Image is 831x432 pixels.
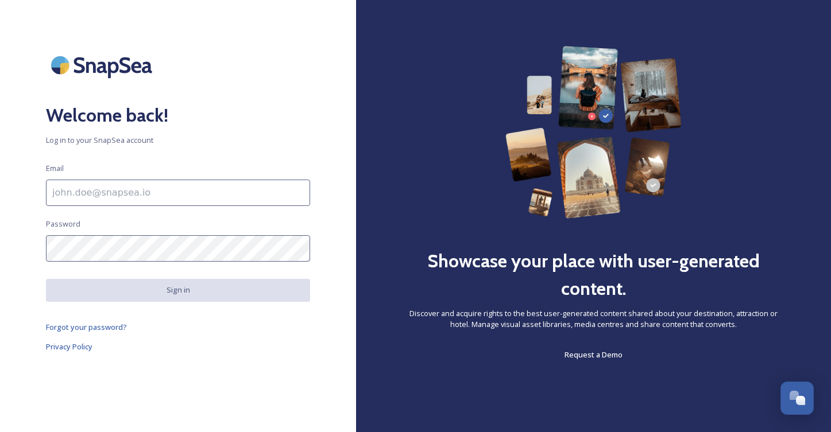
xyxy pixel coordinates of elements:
[46,341,92,352] span: Privacy Policy
[46,320,310,334] a: Forgot your password?
[565,348,623,361] a: Request a Demo
[46,322,127,332] span: Forgot your password?
[565,349,623,360] span: Request a Demo
[46,135,310,146] span: Log in to your SnapSea account
[46,219,80,229] span: Password
[780,382,814,415] button: Open Chat
[402,247,785,302] h2: Showcase your place with user-generated content.
[46,102,310,129] h2: Welcome back!
[402,308,785,330] span: Discover and acquire rights to the best user-generated content shared about your destination, att...
[505,46,682,219] img: 63b42ca75bacad526042e722_Group%20154-p-800.png
[46,279,310,301] button: Sign in
[46,340,310,353] a: Privacy Policy
[46,180,310,206] input: john.doe@snapsea.io
[46,163,64,174] span: Email
[46,46,161,84] img: SnapSea Logo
